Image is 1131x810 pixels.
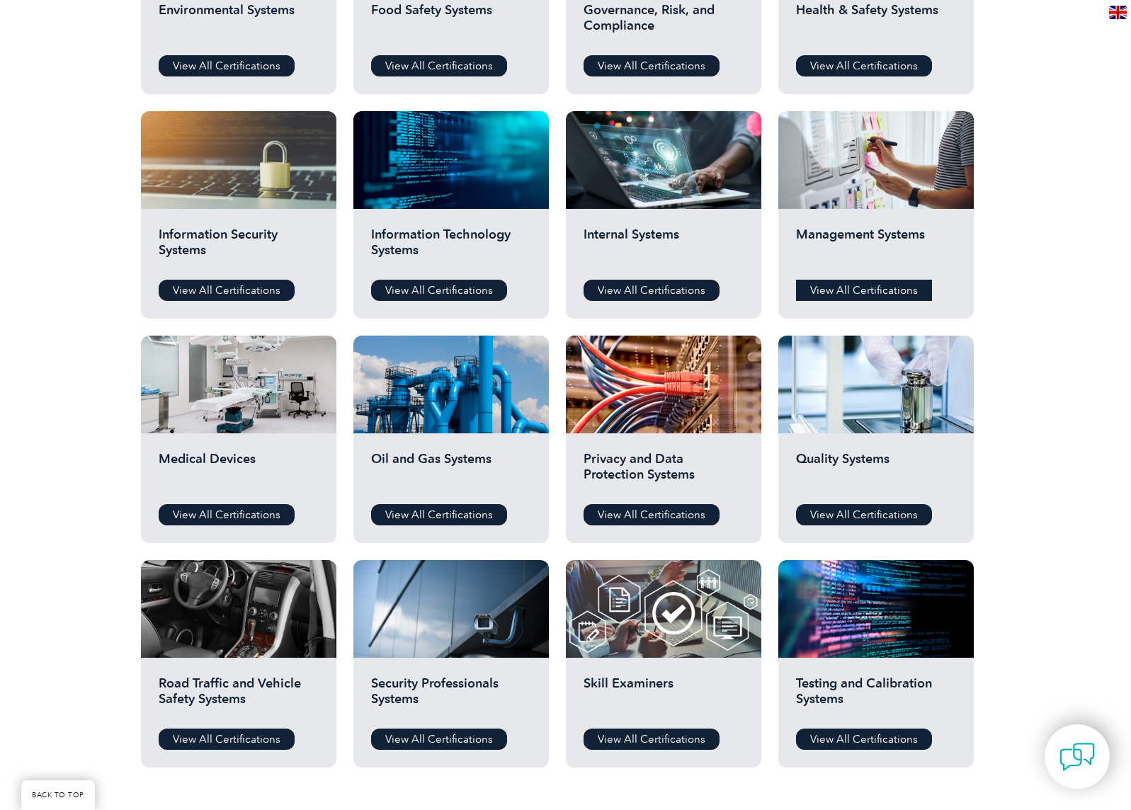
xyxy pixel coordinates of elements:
[584,504,720,525] a: View All Certifications
[159,227,319,269] h2: Information Security Systems
[159,675,319,718] h2: Road Traffic and Vehicle Safety Systems
[584,675,744,718] h2: Skill Examiners
[371,451,531,494] h2: Oil and Gas Systems
[371,675,531,718] h2: Security Professionals Systems
[1059,739,1095,775] img: contact-chat.png
[159,729,295,750] a: View All Certifications
[796,227,956,269] h2: Management Systems
[796,504,932,525] a: View All Certifications
[584,55,720,76] a: View All Certifications
[371,227,531,269] h2: Information Technology Systems
[159,504,295,525] a: View All Certifications
[796,55,932,76] a: View All Certifications
[584,2,744,45] h2: Governance, Risk, and Compliance
[371,280,507,301] a: View All Certifications
[21,780,95,810] a: BACK TO TOP
[584,227,744,269] h2: Internal Systems
[584,729,720,750] a: View All Certifications
[159,55,295,76] a: View All Certifications
[371,2,531,45] h2: Food Safety Systems
[796,729,932,750] a: View All Certifications
[159,451,319,494] h2: Medical Devices
[159,2,319,45] h2: Environmental Systems
[796,675,956,718] h2: Testing and Calibration Systems
[796,451,956,494] h2: Quality Systems
[159,280,295,301] a: View All Certifications
[796,280,932,301] a: View All Certifications
[371,55,507,76] a: View All Certifications
[371,504,507,525] a: View All Certifications
[584,280,720,301] a: View All Certifications
[371,729,507,750] a: View All Certifications
[796,2,956,45] h2: Health & Safety Systems
[1109,6,1127,19] img: en
[584,451,744,494] h2: Privacy and Data Protection Systems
